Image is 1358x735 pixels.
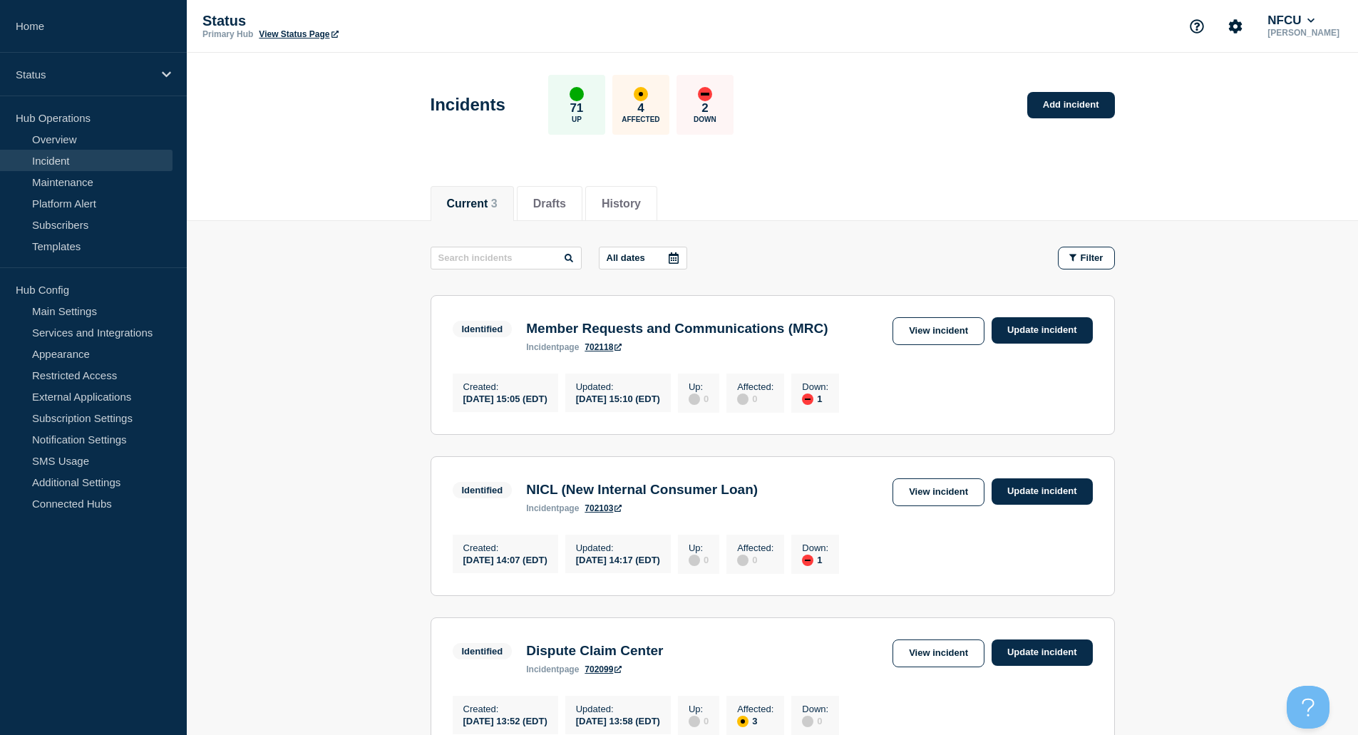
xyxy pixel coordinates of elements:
[622,115,659,123] p: Affected
[689,392,709,405] div: 0
[802,555,813,566] div: down
[526,664,579,674] p: page
[607,252,645,263] p: All dates
[893,317,984,345] a: View incident
[526,342,579,352] p: page
[992,639,1093,666] a: Update incident
[202,29,253,39] p: Primary Hub
[526,664,559,674] span: incident
[802,394,813,405] div: down
[576,714,660,726] div: [DATE] 13:58 (EDT)
[992,317,1093,344] a: Update incident
[463,553,547,565] div: [DATE] 14:07 (EDT)
[202,13,488,29] p: Status
[737,555,749,566] div: disabled
[1081,252,1104,263] span: Filter
[737,704,773,714] p: Affected :
[689,394,700,405] div: disabled
[491,197,498,210] span: 3
[453,643,513,659] span: Identified
[463,381,547,392] p: Created :
[463,714,547,726] div: [DATE] 13:52 (EDT)
[1027,92,1115,118] a: Add incident
[689,714,709,727] div: 0
[992,478,1093,505] a: Update incident
[16,68,153,81] p: Status
[737,553,773,566] div: 0
[526,321,828,336] h3: Member Requests and Communications (MRC)
[634,87,648,101] div: affected
[453,321,513,337] span: Identified
[637,101,644,115] p: 4
[689,555,700,566] div: disabled
[599,247,687,269] button: All dates
[689,553,709,566] div: 0
[1287,686,1329,729] iframe: Help Scout Beacon - Open
[701,101,708,115] p: 2
[893,478,984,506] a: View incident
[802,381,828,392] p: Down :
[576,553,660,565] div: [DATE] 14:17 (EDT)
[737,716,749,727] div: affected
[802,716,813,727] div: disabled
[802,543,828,553] p: Down :
[698,87,712,101] div: down
[431,95,505,115] h1: Incidents
[737,392,773,405] div: 0
[526,342,559,352] span: incident
[447,197,498,210] button: Current 3
[576,704,660,714] p: Updated :
[259,29,338,39] a: View Status Page
[463,704,547,714] p: Created :
[431,247,582,269] input: Search incidents
[1182,11,1212,41] button: Support
[453,482,513,498] span: Identified
[572,115,582,123] p: Up
[585,664,622,674] a: 702099
[576,392,660,404] div: [DATE] 15:10 (EDT)
[1058,247,1115,269] button: Filter
[802,714,828,727] div: 0
[802,553,828,566] div: 1
[585,503,622,513] a: 702103
[463,543,547,553] p: Created :
[1265,14,1317,28] button: NFCU
[802,704,828,714] p: Down :
[533,197,566,210] button: Drafts
[570,87,584,101] div: up
[737,381,773,392] p: Affected :
[689,381,709,392] p: Up :
[602,197,641,210] button: History
[689,543,709,553] p: Up :
[576,543,660,553] p: Updated :
[526,503,579,513] p: page
[893,639,984,667] a: View incident
[802,392,828,405] div: 1
[576,381,660,392] p: Updated :
[737,394,749,405] div: disabled
[737,714,773,727] div: 3
[689,716,700,727] div: disabled
[526,482,758,498] h3: NICL (New Internal Consumer Loan)
[526,643,663,659] h3: Dispute Claim Center
[570,101,583,115] p: 71
[694,115,716,123] p: Down
[1220,11,1250,41] button: Account settings
[737,543,773,553] p: Affected :
[463,392,547,404] div: [DATE] 15:05 (EDT)
[689,704,709,714] p: Up :
[585,342,622,352] a: 702118
[526,503,559,513] span: incident
[1265,28,1342,38] p: [PERSON_NAME]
